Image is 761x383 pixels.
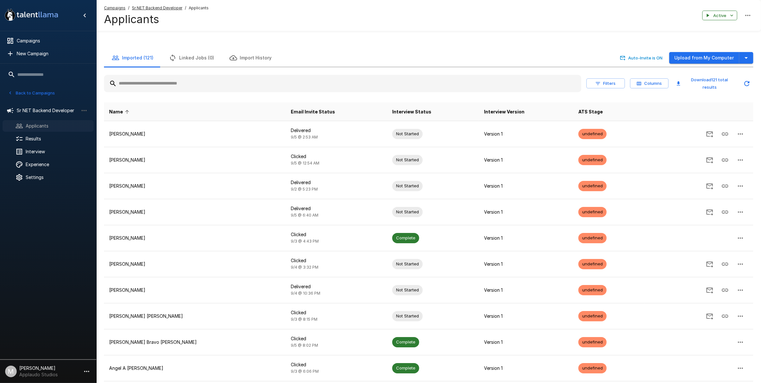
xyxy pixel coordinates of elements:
[717,131,733,136] span: Copy Interview Link
[484,313,568,319] p: Version 1
[392,235,419,241] span: Complete
[578,365,607,371] span: undefined
[291,205,382,212] p: Delivered
[392,339,419,345] span: Complete
[291,335,382,342] p: Clicked
[702,131,717,136] span: Send Invitation
[291,257,382,264] p: Clicked
[291,343,318,348] span: 9/5 @ 8:02 PM
[578,313,607,319] span: undefined
[109,157,281,163] p: [PERSON_NAME]
[392,131,423,137] span: Not Started
[484,183,568,189] p: Version 1
[109,365,281,371] p: Angel A [PERSON_NAME]
[578,287,607,293] span: undefined
[109,183,281,189] p: [PERSON_NAME]
[109,313,281,319] p: [PERSON_NAME] [PERSON_NAME]
[702,157,717,162] span: Send Invitation
[702,287,717,292] span: Send Invitation
[578,157,607,163] span: undefined
[578,183,607,189] span: undefined
[291,179,382,186] p: Delivered
[291,239,319,244] span: 9/3 @ 4:43 PM
[291,369,319,374] span: 9/3 @ 6:06 PM
[578,235,607,241] span: undefined
[109,235,281,241] p: [PERSON_NAME]
[222,49,279,67] button: Import History
[484,365,568,371] p: Version 1
[484,287,568,293] p: Version 1
[630,78,669,88] button: Columns
[578,339,607,345] span: undefined
[669,52,739,64] button: Upload from My Computer
[702,183,717,188] span: Send Invitation
[161,49,222,67] button: Linked Jobs (0)
[484,157,568,163] p: Version 1
[586,78,625,88] button: Filters
[578,209,607,215] span: undefined
[291,317,318,322] span: 9/3 @ 8:15 PM
[392,365,419,371] span: Complete
[291,265,319,270] span: 9/4 @ 3:32 PM
[702,261,717,266] span: Send Invitation
[291,283,382,290] p: Delivered
[392,108,431,116] span: Interview Status
[291,161,320,165] span: 9/5 @ 12:54 AM
[291,291,321,296] span: 9/4 @ 10:36 PM
[291,187,318,191] span: 9/2 @ 5:23 PM
[484,339,568,345] p: Version 1
[291,213,319,218] span: 9/5 @ 6:40 AM
[109,261,281,267] p: [PERSON_NAME]
[702,313,717,318] span: Send Invitation
[484,131,568,137] p: Version 1
[484,209,568,215] p: Version 1
[109,108,131,116] span: Name
[717,261,733,266] span: Copy Interview Link
[392,209,423,215] span: Not Started
[578,108,603,116] span: ATS Stage
[109,287,281,293] p: [PERSON_NAME]
[109,339,281,345] p: [PERSON_NAME] Bravo [PERSON_NAME]
[291,361,382,368] p: Clicked
[109,131,281,137] p: [PERSON_NAME]
[484,108,524,116] span: Interview Version
[484,235,568,241] p: Version 1
[740,77,753,90] button: Updated Today - 1:01 PM
[392,287,423,293] span: Not Started
[717,157,733,162] span: Copy Interview Link
[291,309,382,316] p: Clicked
[702,209,717,214] span: Send Invitation
[104,49,161,67] button: Imported (121)
[392,157,423,163] span: Not Started
[291,108,335,116] span: Email Invite Status
[484,261,568,267] p: Version 1
[619,53,664,63] button: Auto-Invite is ON
[578,131,607,137] span: undefined
[392,183,423,189] span: Not Started
[702,11,737,21] button: Active
[674,75,738,92] button: Download121 total results
[392,313,423,319] span: Not Started
[717,287,733,292] span: Copy Interview Link
[578,261,607,267] span: undefined
[109,209,281,215] p: [PERSON_NAME]
[717,183,733,188] span: Copy Interview Link
[104,13,209,26] h4: Applicants
[291,135,318,139] span: 9/5 @ 2:53 AM
[291,153,382,160] p: Clicked
[392,261,423,267] span: Not Started
[291,127,382,134] p: Delivered
[291,231,382,238] p: Clicked
[717,313,733,318] span: Copy Interview Link
[717,209,733,214] span: Copy Interview Link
